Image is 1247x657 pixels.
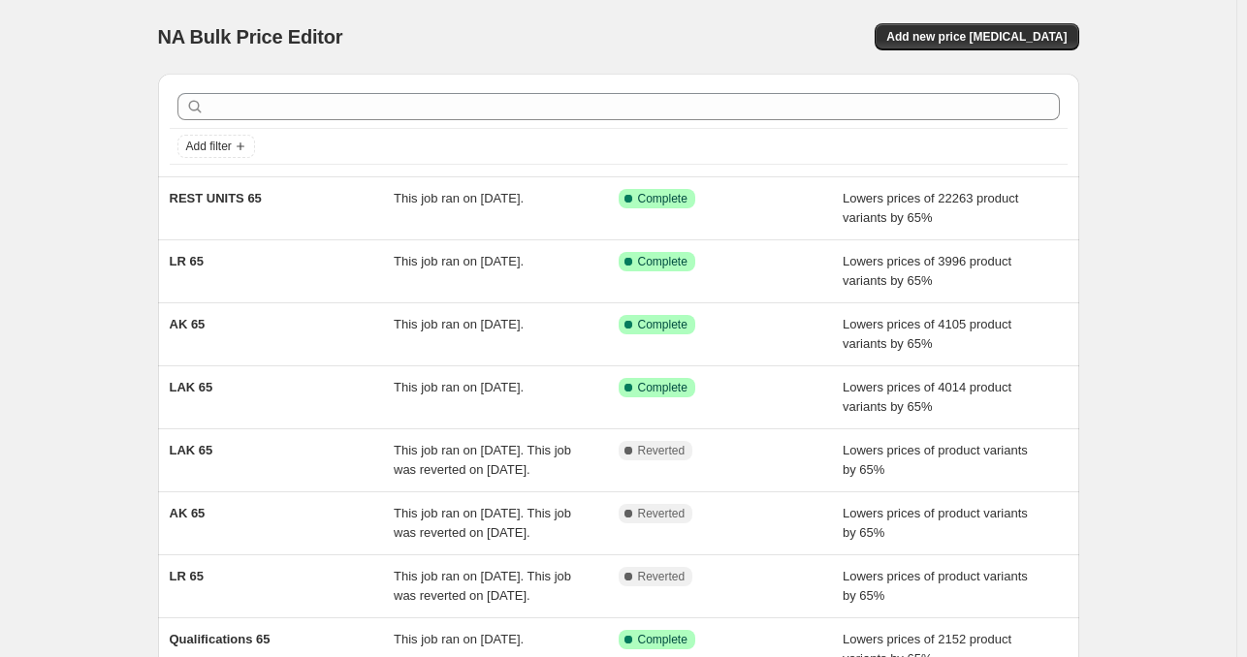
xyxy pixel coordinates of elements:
span: LR 65 [170,569,204,583]
span: This job ran on [DATE]. This job was reverted on [DATE]. [394,506,571,540]
button: Add filter [177,135,255,158]
span: Lowers prices of 3996 product variants by 65% [843,254,1011,288]
span: NA Bulk Price Editor [158,26,343,47]
span: This job ran on [DATE]. This job was reverted on [DATE]. [394,569,571,603]
span: Reverted [638,569,686,584]
span: This job ran on [DATE]. [394,191,524,205]
span: Add filter [186,139,232,154]
span: Lowers prices of 4014 product variants by 65% [843,380,1011,414]
span: LAK 65 [170,380,213,394]
span: This job ran on [DATE]. [394,632,524,646]
span: Add new price [MEDICAL_DATA] [886,29,1067,45]
span: Reverted [638,506,686,521]
span: AK 65 [170,506,206,520]
span: Complete [638,632,687,647]
span: This job ran on [DATE]. This job was reverted on [DATE]. [394,443,571,477]
span: Qualifications 65 [170,632,271,646]
span: Complete [638,380,687,395]
span: Reverted [638,443,686,458]
span: Lowers prices of product variants by 65% [843,569,1028,603]
span: This job ran on [DATE]. [394,254,524,268]
span: Lowers prices of 22263 product variants by 65% [843,191,1018,225]
span: Lowers prices of product variants by 65% [843,443,1028,477]
span: Complete [638,254,687,269]
span: This job ran on [DATE]. [394,317,524,331]
span: Lowers prices of 4105 product variants by 65% [843,317,1011,351]
span: Complete [638,317,687,332]
span: AK 65 [170,317,206,331]
span: This job ran on [DATE]. [394,380,524,394]
button: Add new price [MEDICAL_DATA] [875,23,1078,50]
span: Complete [638,191,687,206]
span: REST UNITS 65 [170,191,262,205]
span: Lowers prices of product variants by 65% [843,506,1028,540]
span: LAK 65 [170,443,213,457]
span: LR 65 [170,254,204,268]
